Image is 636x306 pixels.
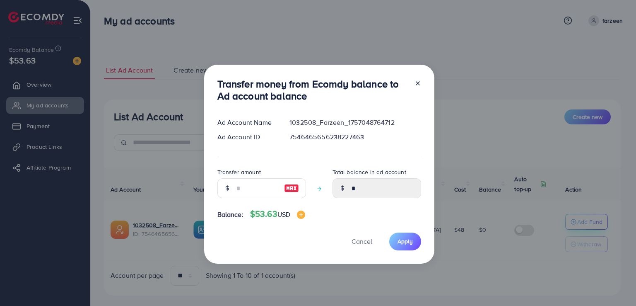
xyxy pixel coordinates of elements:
label: Total balance in ad account [332,168,406,176]
iframe: Chat [601,269,630,300]
label: Transfer amount [217,168,261,176]
div: Ad Account ID [211,132,283,142]
h4: $53.63 [250,209,305,219]
span: Cancel [352,237,372,246]
div: Ad Account Name [211,118,283,127]
span: Apply [397,237,413,245]
button: Apply [389,233,421,250]
img: image [284,183,299,193]
img: image [297,211,305,219]
span: USD [277,210,290,219]
h3: Transfer money from Ecomdy balance to Ad account balance [217,78,408,102]
button: Cancel [341,233,383,250]
div: 1032508_Farzeen_1757048764712 [283,118,427,127]
div: 7546465656238227463 [283,132,427,142]
span: Balance: [217,210,243,219]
